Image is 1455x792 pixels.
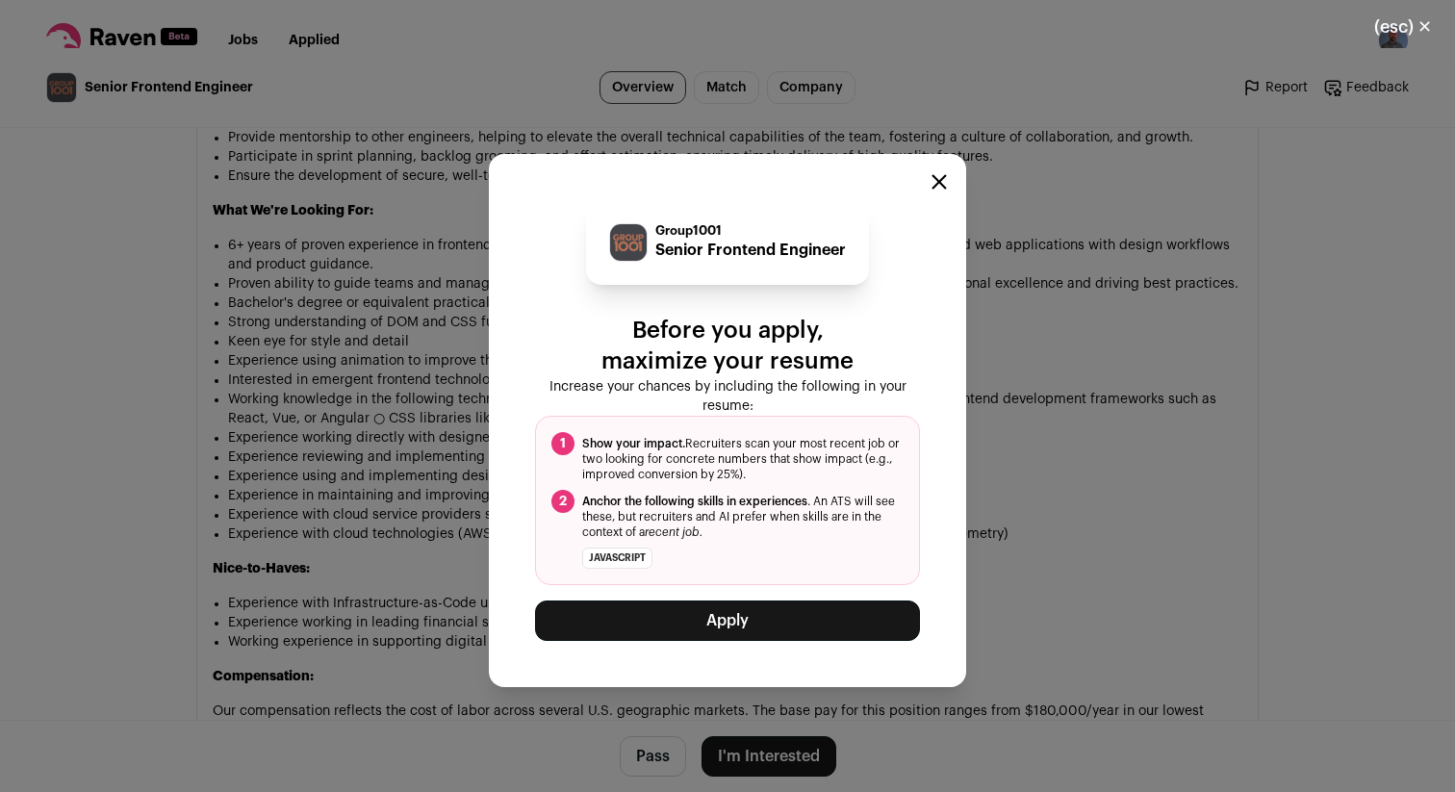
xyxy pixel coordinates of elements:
p: Before you apply, maximize your resume [535,316,920,377]
i: recent job. [645,526,702,538]
p: Increase your chances by including the following in your resume: [535,377,920,416]
button: Close modal [932,174,947,190]
span: 1 [551,432,574,455]
li: Javascript [582,548,652,569]
span: Anchor the following skills in experiences [582,496,807,507]
p: Senior Frontend Engineer [655,239,846,262]
p: Group1001 [655,223,846,239]
button: Close modal [1351,6,1455,48]
span: . An ATS will see these, but recruiters and AI prefer when skills are in the context of a [582,494,904,540]
img: 4afbcd5411c52aa14a6ed3b9258af069b852290061c6e9abf52f460024d9650c.jpg [610,224,647,261]
button: Apply [535,600,920,641]
span: 2 [551,490,574,513]
span: Show your impact. [582,438,685,449]
span: Recruiters scan your most recent job or two looking for concrete numbers that show impact (e.g., ... [582,436,904,482]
